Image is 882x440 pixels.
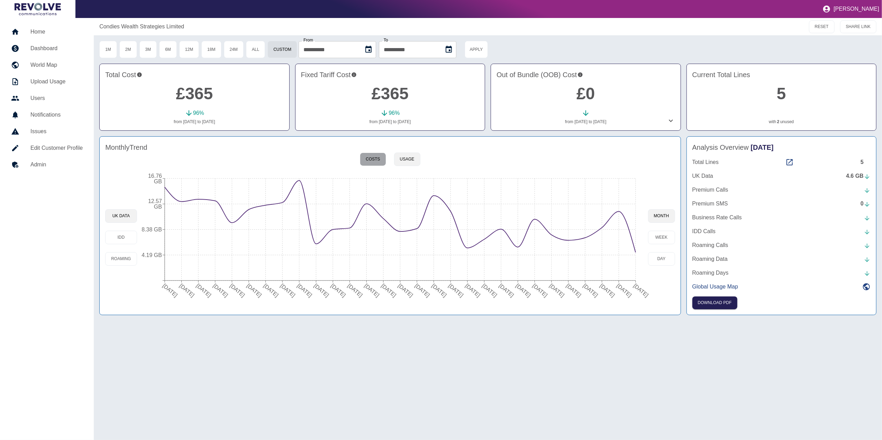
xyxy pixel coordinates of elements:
[692,213,871,222] a: Business Rate Calls
[846,172,871,180] div: 4.6 GB
[362,43,375,56] button: Choose date, selected date is 22 Jul 2025
[413,283,431,298] tspan: [DATE]
[262,283,280,298] tspan: [DATE]
[599,283,616,298] tspan: [DATE]
[692,186,728,194] p: Premium Calls
[648,209,675,223] button: month
[692,227,716,236] p: IDD Calls
[430,283,448,298] tspan: [DATE]
[840,20,876,33] button: SHARE LINK
[229,283,246,298] tspan: [DATE]
[692,255,728,263] p: Roaming Data
[692,227,871,236] a: IDD Calls
[692,269,729,277] p: Roaming Days
[692,283,738,291] p: Global Usage Map
[397,283,414,298] tspan: [DATE]
[565,283,582,298] tspan: [DATE]
[692,158,871,166] a: Total Lines5
[692,255,871,263] a: Roaming Data
[6,73,88,90] a: Upload Usage
[105,142,147,153] h4: Monthly Trend
[548,283,565,298] tspan: [DATE]
[105,70,283,80] h4: Total Cost
[394,153,420,166] button: Usage
[692,200,728,208] p: Premium SMS
[6,57,88,73] a: World Map
[161,283,179,298] tspan: [DATE]
[582,283,599,298] tspan: [DATE]
[30,61,83,69] h5: World Map
[497,70,675,80] h4: Out of Bundle (OOB) Cost
[692,119,871,125] p: with unused
[389,109,400,117] p: 96 %
[6,40,88,57] a: Dashboard
[692,172,713,180] p: UK Data
[105,209,137,223] button: UK Data
[861,158,871,166] div: 5
[99,41,117,58] button: 1M
[6,90,88,107] a: Users
[329,283,347,298] tspan: [DATE]
[224,41,244,58] button: 24M
[154,178,162,184] tspan: GB
[363,283,381,298] tspan: [DATE]
[159,41,177,58] button: 6M
[105,231,137,244] button: IDD
[616,283,633,298] tspan: [DATE]
[346,283,364,298] tspan: [DATE]
[692,172,871,180] a: UK Data4.6 GB
[777,84,786,103] a: 5
[142,227,162,232] tspan: 8.38 GB
[313,283,330,298] tspan: [DATE]
[351,70,357,80] svg: This is your recurring contracted cost
[193,109,204,117] p: 96 %
[692,241,871,249] a: Roaming Calls
[464,283,481,298] tspan: [DATE]
[834,6,879,12] p: [PERSON_NAME]
[30,161,83,169] h5: Admin
[692,283,871,291] a: Global Usage Map
[176,84,213,103] a: £365
[267,41,297,58] button: Custom
[648,252,675,266] button: day
[384,38,388,42] label: To
[154,204,162,210] tspan: GB
[578,70,583,80] svg: Costs outside of your fixed tariff
[380,283,397,298] tspan: [DATE]
[296,283,313,298] tspan: [DATE]
[632,283,649,298] tspan: [DATE]
[119,41,137,58] button: 2M
[809,20,835,33] button: RESET
[6,107,88,123] a: Notifications
[481,283,498,298] tspan: [DATE]
[212,283,229,298] tspan: [DATE]
[15,3,61,15] img: Logo
[178,283,196,298] tspan: [DATE]
[442,43,456,56] button: Choose date, selected date is 21 Aug 2025
[99,22,184,31] p: Condies Wealth Strategies Limited
[30,111,83,119] h5: Notifications
[6,156,88,173] a: Admin
[692,269,871,277] a: Roaming Days
[692,213,742,222] p: Business Rate Calls
[30,94,83,102] h5: Users
[692,186,871,194] a: Premium Calls
[648,231,675,244] button: week
[6,24,88,40] a: Home
[576,84,595,103] a: £0
[30,144,83,152] h5: Edit Customer Profile
[301,70,479,80] h4: Fixed Tariff Cost
[148,173,162,179] tspan: 16.76
[246,41,265,58] button: All
[30,44,83,53] h5: Dashboard
[777,119,780,125] a: 2
[201,41,221,58] button: 18M
[751,144,774,151] span: [DATE]
[30,28,83,36] h5: Home
[531,283,549,298] tspan: [DATE]
[861,200,871,208] div: 0
[148,198,162,204] tspan: 12.57
[692,296,737,309] button: Click here to download the most recent invoice. If the current month’s invoice is unavailable, th...
[139,41,157,58] button: 3M
[360,153,386,166] button: Costs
